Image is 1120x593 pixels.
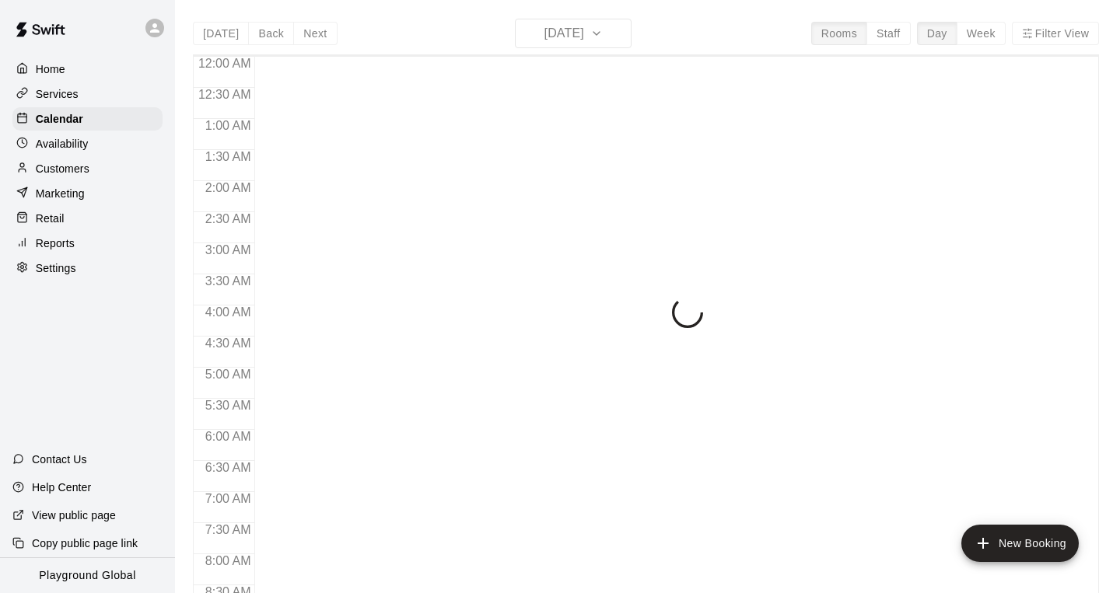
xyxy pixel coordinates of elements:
span: 7:30 AM [201,523,255,536]
span: 12:30 AM [194,88,255,101]
p: Calendar [36,111,83,127]
a: Reports [12,232,163,255]
span: 1:00 AM [201,119,255,132]
p: Settings [36,260,76,276]
button: add [961,525,1079,562]
span: 5:30 AM [201,399,255,412]
a: Services [12,82,163,106]
p: Reports [36,235,75,251]
a: Customers [12,157,163,180]
p: Customers [36,161,89,176]
span: 4:00 AM [201,305,255,319]
p: View public page [32,508,116,523]
span: 6:00 AM [201,430,255,443]
span: 2:00 AM [201,181,255,194]
p: Availability [36,136,89,152]
span: 3:00 AM [201,243,255,256]
span: 5:00 AM [201,368,255,381]
span: 7:00 AM [201,492,255,505]
a: Marketing [12,182,163,205]
p: Playground Global [39,567,136,584]
p: Home [36,61,65,77]
p: Marketing [36,186,85,201]
span: 8:00 AM [201,554,255,567]
a: Calendar [12,107,163,131]
p: Help Center [32,480,91,495]
span: 1:30 AM [201,150,255,163]
p: Copy public page link [32,535,138,551]
a: Settings [12,256,163,280]
p: Contact Us [32,452,87,467]
a: Retail [12,207,163,230]
span: 6:30 AM [201,461,255,474]
span: 2:30 AM [201,212,255,225]
p: Retail [36,211,65,226]
a: Availability [12,132,163,155]
a: Home [12,58,163,81]
span: 12:00 AM [194,57,255,70]
span: 3:30 AM [201,274,255,288]
p: Services [36,86,79,102]
span: 4:30 AM [201,337,255,350]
